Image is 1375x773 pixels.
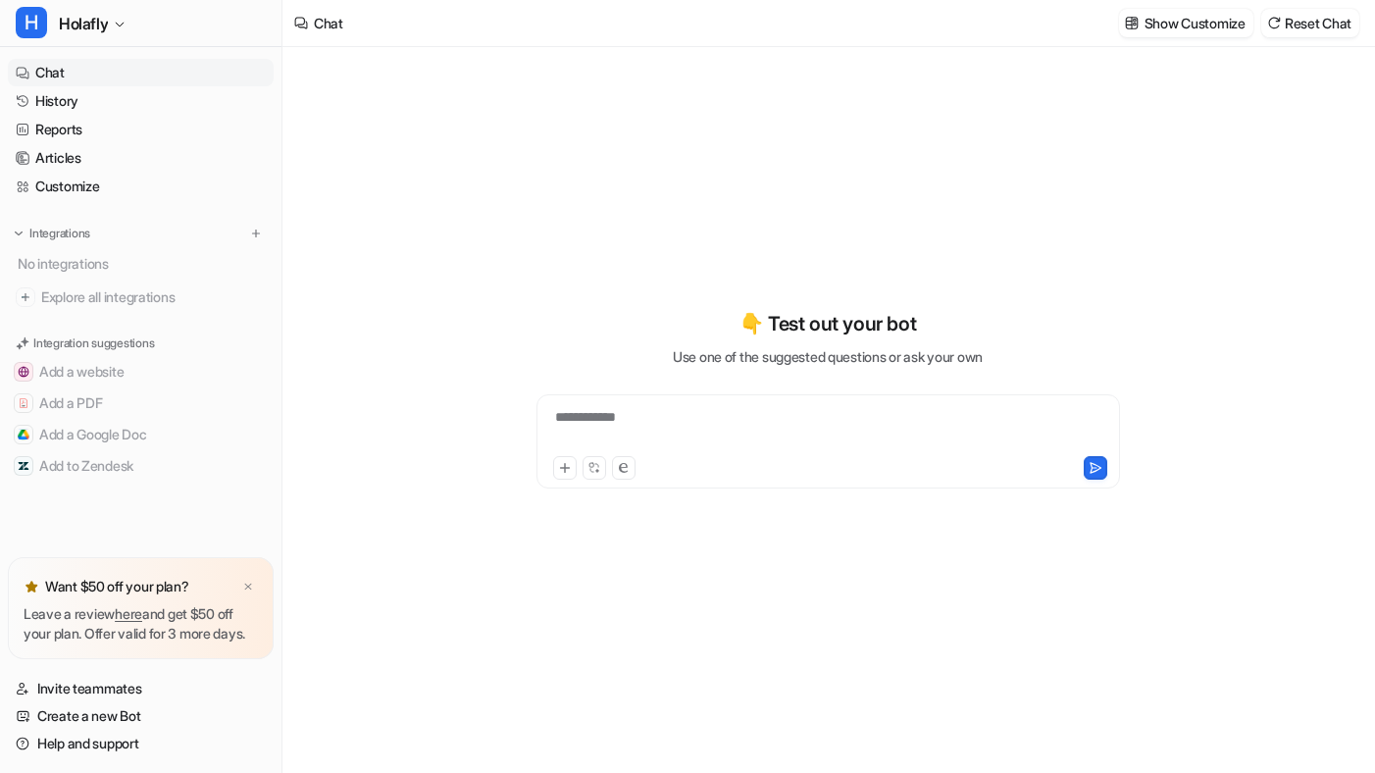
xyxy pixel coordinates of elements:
button: Add to ZendeskAdd to Zendesk [8,450,274,482]
img: Add a PDF [18,397,29,409]
a: Reports [8,116,274,143]
img: expand menu [12,227,25,240]
a: Invite teammates [8,675,274,702]
a: Create a new Bot [8,702,274,730]
img: explore all integrations [16,287,35,307]
a: Chat [8,59,274,86]
img: x [242,581,254,593]
a: here [115,605,142,622]
img: reset [1267,16,1281,30]
button: Add a PDFAdd a PDF [8,387,274,419]
span: Explore all integrations [41,282,266,313]
img: star [24,579,39,594]
button: Reset Chat [1261,9,1359,37]
div: Chat [314,13,343,33]
img: menu_add.svg [249,227,263,240]
button: Add a Google DocAdd a Google Doc [8,419,274,450]
a: Help and support [8,730,274,757]
img: Add a website [18,366,29,378]
button: Show Customize [1119,9,1253,37]
img: Add a Google Doc [18,429,29,440]
span: H [16,7,47,38]
p: Integration suggestions [33,335,154,352]
div: No integrations [12,247,274,280]
button: Integrations [8,224,96,243]
span: Holafly [59,10,108,37]
a: History [8,87,274,115]
img: customize [1125,16,1139,30]
p: 👇 Test out your bot [739,309,916,338]
button: Add a websiteAdd a website [8,356,274,387]
p: Want $50 off your plan? [45,577,189,596]
a: Customize [8,173,274,200]
p: Leave a review and get $50 off your plan. Offer valid for 3 more days. [24,604,258,644]
p: Show Customize [1145,13,1246,33]
a: Articles [8,144,274,172]
a: Explore all integrations [8,283,274,311]
img: Add to Zendesk [18,460,29,472]
p: Use one of the suggested questions or ask your own [673,346,983,367]
p: Integrations [29,226,90,241]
